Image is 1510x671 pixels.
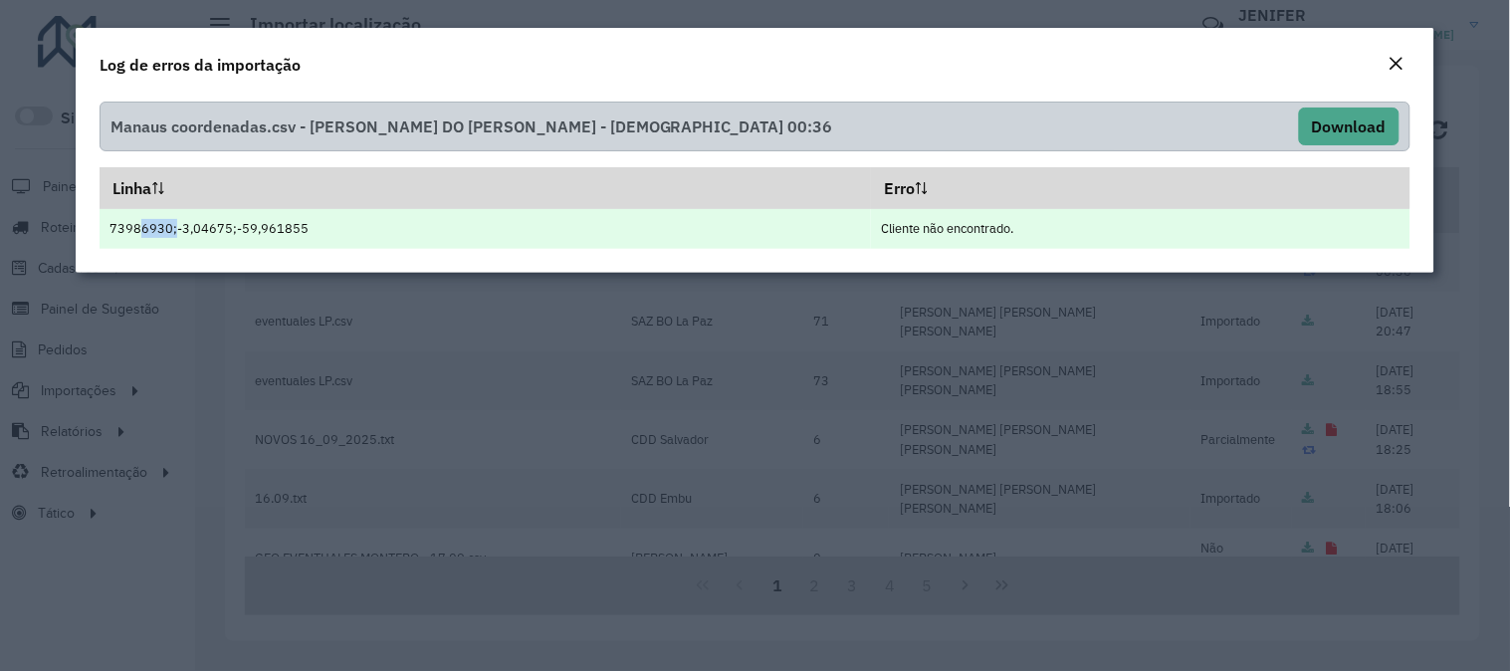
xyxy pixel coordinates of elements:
td: 73986930;-3,04675;-59,961855 [100,209,871,249]
td: Cliente não encontrado. [871,209,1410,249]
button: Download [1299,108,1400,145]
button: Close [1383,52,1410,78]
th: Linha [100,167,871,209]
h4: Log de erros da importação [100,53,301,77]
th: Erro [871,167,1410,209]
span: Manaus coordenadas.csv - [PERSON_NAME] DO [PERSON_NAME] - [DEMOGRAPHIC_DATA] 00:36 [110,108,833,145]
em: Fechar [1389,56,1404,72]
